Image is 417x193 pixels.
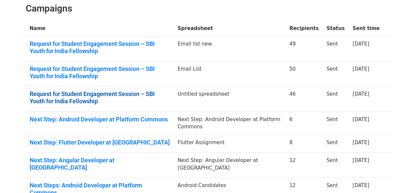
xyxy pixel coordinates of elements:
[352,182,369,188] a: [DATE]
[352,157,369,163] a: [DATE]
[285,21,323,36] th: Recipients
[30,116,170,123] a: Next Step: Android Developer at Platform Commons
[30,139,170,146] a: Next Step: Flutter Developer at [GEOGRAPHIC_DATA]
[352,41,369,47] a: [DATE]
[174,153,285,178] td: Next Step: Angular Developer at [GEOGRAPHIC_DATA]
[26,21,174,36] th: Name
[174,86,285,112] td: Untitled spreadsheet
[285,61,323,86] td: 50
[30,40,170,54] a: Request for Student Engagement Session – SBI Youth for India Fellowship
[285,112,323,135] td: 6
[285,86,323,112] td: 46
[348,21,383,36] th: Sent time
[174,112,285,135] td: Next Step: Android Developer at Platform Commons
[322,36,348,61] td: Sent
[30,65,170,80] a: Request for Student Engagement Session – SBI Youth for India Fellowship
[26,3,392,14] h2: Campaigns
[285,135,323,153] td: 8
[352,91,369,97] a: [DATE]
[322,61,348,86] td: Sent
[30,157,170,171] a: Next Step: Angular Developer at [GEOGRAPHIC_DATA]
[352,140,369,145] a: [DATE]
[174,135,285,153] td: Flutter Assignment
[322,153,348,178] td: Sent
[384,161,417,193] iframe: Chat Widget
[322,21,348,36] th: Status
[352,66,369,72] a: [DATE]
[174,36,285,61] td: Email list new
[174,61,285,86] td: Email List
[322,112,348,135] td: Sent
[30,90,170,105] a: Request for Student Engagement Session – SBI Youth for India Fellowship
[322,135,348,153] td: Sent
[174,21,285,36] th: Spreadsheet
[285,153,323,178] td: 12
[322,86,348,112] td: Sent
[285,36,323,61] td: 49
[352,116,369,122] a: [DATE]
